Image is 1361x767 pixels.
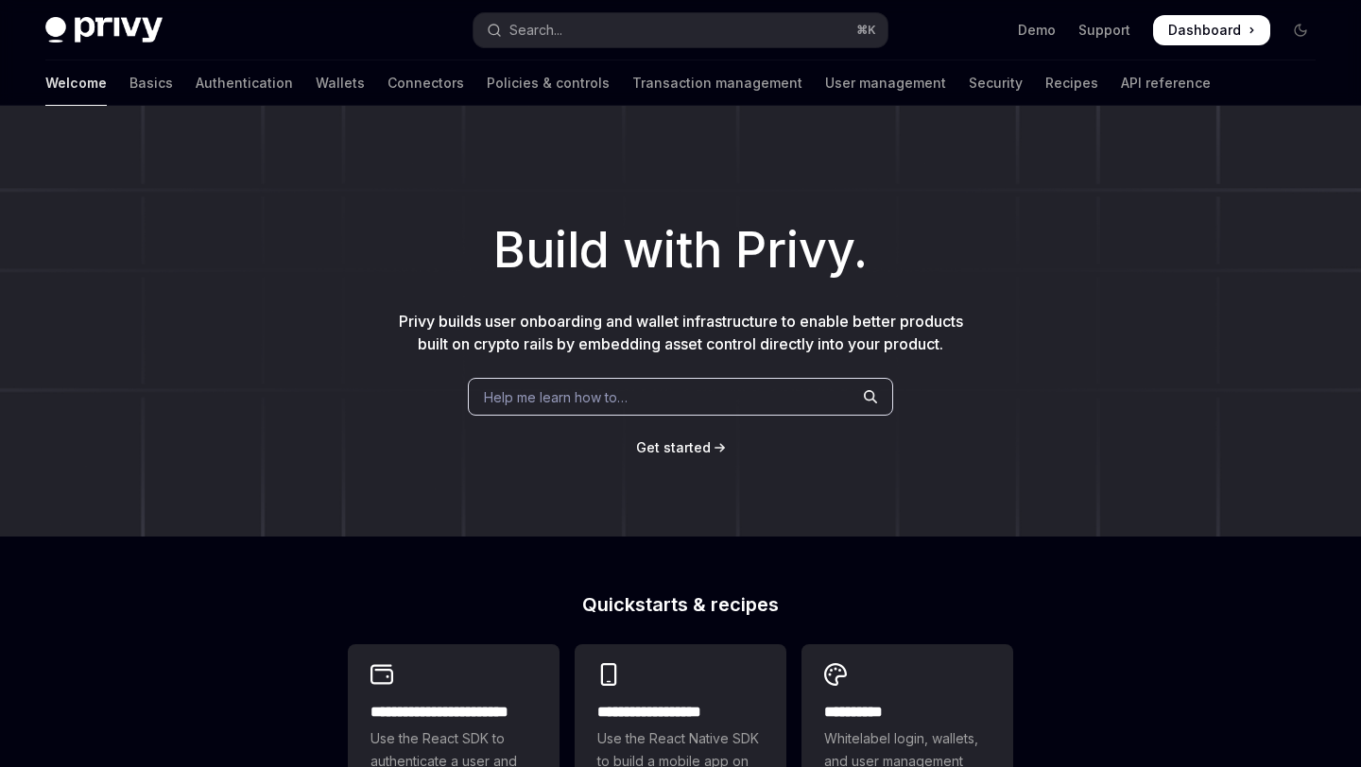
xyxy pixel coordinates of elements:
span: Privy builds user onboarding and wallet infrastructure to enable better products built on crypto ... [399,312,963,353]
a: API reference [1121,60,1211,106]
a: Demo [1018,21,1056,40]
span: ⌘ K [856,23,876,38]
a: Dashboard [1153,15,1270,45]
a: Wallets [316,60,365,106]
a: Get started [636,438,711,457]
a: Recipes [1045,60,1098,106]
a: Transaction management [632,60,802,106]
span: Help me learn how to… [484,387,628,407]
a: Authentication [196,60,293,106]
a: Basics [129,60,173,106]
h1: Build with Privy. [30,213,1331,287]
span: Get started [636,439,711,455]
a: Connectors [388,60,464,106]
a: Welcome [45,60,107,106]
img: dark logo [45,17,163,43]
button: Toggle dark mode [1285,15,1316,45]
button: Open search [474,13,887,47]
a: User management [825,60,946,106]
h2: Quickstarts & recipes [348,595,1013,614]
a: Policies & controls [487,60,610,106]
div: Search... [509,19,562,42]
span: Dashboard [1168,21,1241,40]
a: Support [1078,21,1130,40]
a: Security [969,60,1023,106]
